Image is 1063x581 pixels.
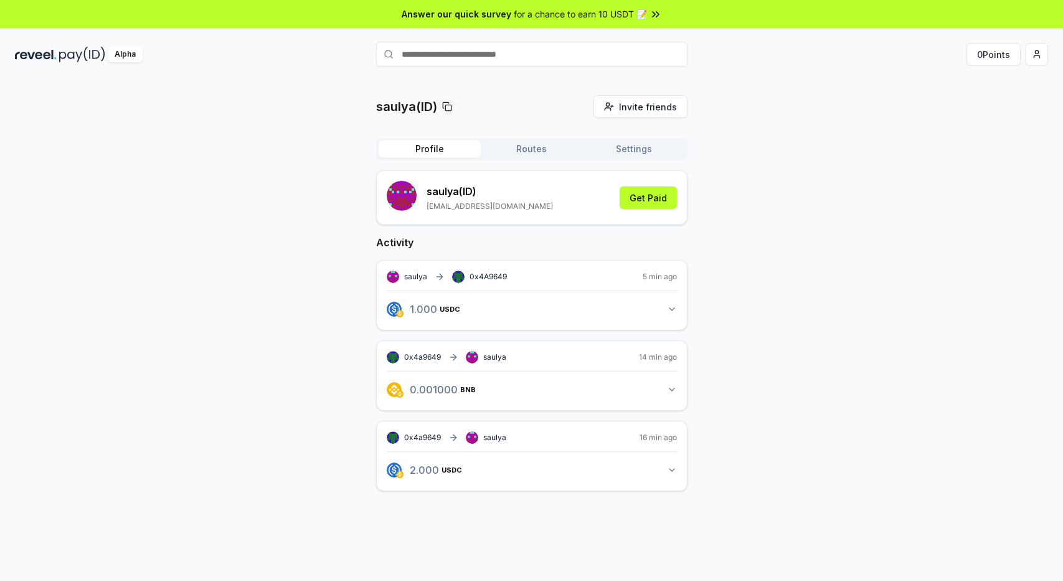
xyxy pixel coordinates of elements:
button: Get Paid [620,186,677,209]
span: Answer our quick survey [402,7,511,21]
span: 0x4a9649 [404,352,441,362]
div: Alpha [108,47,143,62]
span: 0x4A9649 [470,272,507,281]
img: logo.png [396,310,404,317]
p: saulya(ID) [376,98,437,115]
img: logo.png [387,382,402,397]
img: pay_id [59,47,105,62]
button: Settings [583,140,685,158]
span: 5 min ago [643,272,677,282]
button: Invite friends [593,95,687,118]
span: USDC [440,305,460,313]
img: logo.png [387,463,402,478]
img: logo.png [396,471,404,478]
p: saulya (ID) [427,184,553,199]
span: saulya [483,433,506,443]
img: reveel_dark [15,47,57,62]
button: 0.001000BNB [387,379,677,400]
button: 0Points [966,43,1021,65]
span: Invite friends [619,100,677,113]
img: logo.png [396,390,404,398]
button: Profile [379,140,481,158]
span: saulya [404,272,427,282]
span: saulya [483,352,506,362]
img: logo.png [387,302,402,317]
button: 2.000USDC [387,459,677,481]
button: 1.000USDC [387,299,677,320]
span: 0x4a9649 [404,433,441,442]
span: BNB [460,386,476,393]
span: 16 min ago [640,433,677,443]
h2: Activity [376,235,687,250]
p: [EMAIL_ADDRESS][DOMAIN_NAME] [427,201,553,211]
span: 14 min ago [639,352,677,362]
span: USDC [442,466,462,474]
span: for a chance to earn 10 USDT 📝 [514,7,647,21]
button: Routes [481,140,583,158]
